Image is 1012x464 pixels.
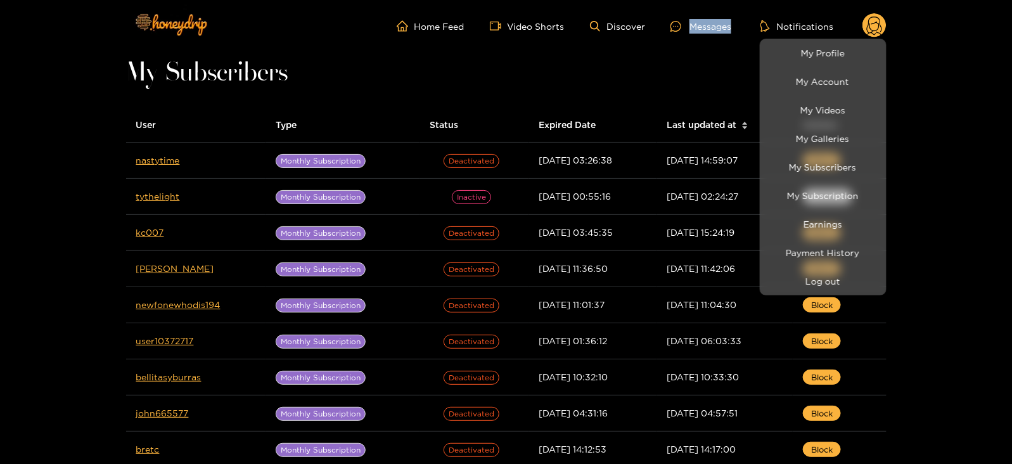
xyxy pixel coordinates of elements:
[763,127,883,150] a: My Galleries
[763,270,883,292] button: Log out
[763,156,883,178] a: My Subscribers
[763,99,883,121] a: My Videos
[763,242,883,264] a: Payment History
[763,213,883,235] a: Earnings
[763,70,883,93] a: My Account
[763,184,883,207] a: My Subscription
[763,42,883,64] a: My Profile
